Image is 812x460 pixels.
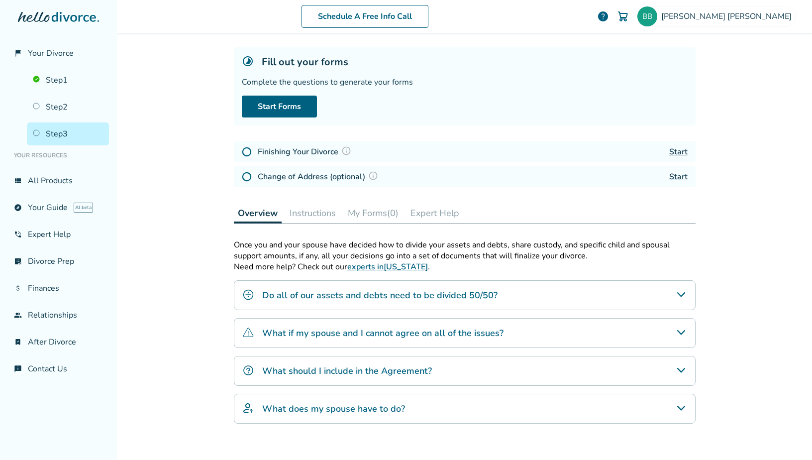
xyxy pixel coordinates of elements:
span: list_alt_check [14,257,22,265]
div: What does my spouse have to do? [234,394,696,424]
div: Complete the questions to generate your forms [242,77,688,88]
a: bookmark_checkAfter Divorce [8,331,109,353]
button: Expert Help [406,203,463,223]
h4: What if my spouse and I cannot agree on all of the issues? [262,327,504,340]
a: view_listAll Products [8,169,109,192]
span: view_list [14,177,22,185]
span: explore [14,204,22,212]
a: phone_in_talkExpert Help [8,223,109,246]
span: Your Divorce [28,48,74,59]
span: group [14,311,22,319]
a: attach_moneyFinances [8,277,109,300]
h4: Do all of our assets and debts need to be divided 50/50? [262,289,498,302]
a: Step1 [27,69,109,92]
a: experts in[US_STATE] [347,261,428,272]
button: My Forms(0) [344,203,403,223]
button: Overview [234,203,282,224]
span: chat_info [14,365,22,373]
a: Step3 [27,122,109,145]
button: Instructions [286,203,340,223]
iframe: Chat Widget [762,412,812,460]
span: flag_2 [14,49,22,57]
a: exploreYour GuideAI beta [8,196,109,219]
span: bookmark_check [14,338,22,346]
img: bridget.berg@gmail.com [637,6,657,26]
a: list_alt_checkDivorce Prep [8,250,109,273]
a: help [597,10,609,22]
div: Do all of our assets and debts need to be divided 50/50? [234,280,696,310]
div: What should I include in the Agreement? [234,356,696,386]
h5: Fill out your forms [262,55,348,69]
a: Start [669,171,688,182]
img: Question Mark [368,171,378,181]
p: Once you and your spouse have decided how to divide your assets and debts, share custody, and spe... [234,239,696,261]
a: flag_2Your Divorce [8,42,109,65]
a: Start Forms [242,96,317,117]
span: attach_money [14,284,22,292]
img: Not Started [242,147,252,157]
a: Start [669,146,688,157]
h4: Change of Address (optional) [258,170,381,183]
img: Question Mark [341,146,351,156]
img: Do all of our assets and debts need to be divided 50/50? [242,289,254,301]
img: What should I include in the Agreement? [242,364,254,376]
img: What does my spouse have to do? [242,402,254,414]
h4: What does my spouse have to do? [262,402,405,415]
div: What if my spouse and I cannot agree on all of the issues? [234,318,696,348]
span: [PERSON_NAME] [PERSON_NAME] [661,11,796,22]
span: AI beta [74,203,93,213]
h4: Finishing Your Divorce [258,145,354,158]
a: groupRelationships [8,304,109,327]
a: chat_infoContact Us [8,357,109,380]
span: phone_in_talk [14,230,22,238]
li: Your Resources [8,145,109,165]
img: Not Started [242,172,252,182]
a: Step2 [27,96,109,118]
h4: What should I include in the Agreement? [262,364,432,377]
p: Need more help? Check out our . [234,261,696,272]
img: Cart [617,10,629,22]
img: What if my spouse and I cannot agree on all of the issues? [242,327,254,339]
a: Schedule A Free Info Call [302,5,428,28]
